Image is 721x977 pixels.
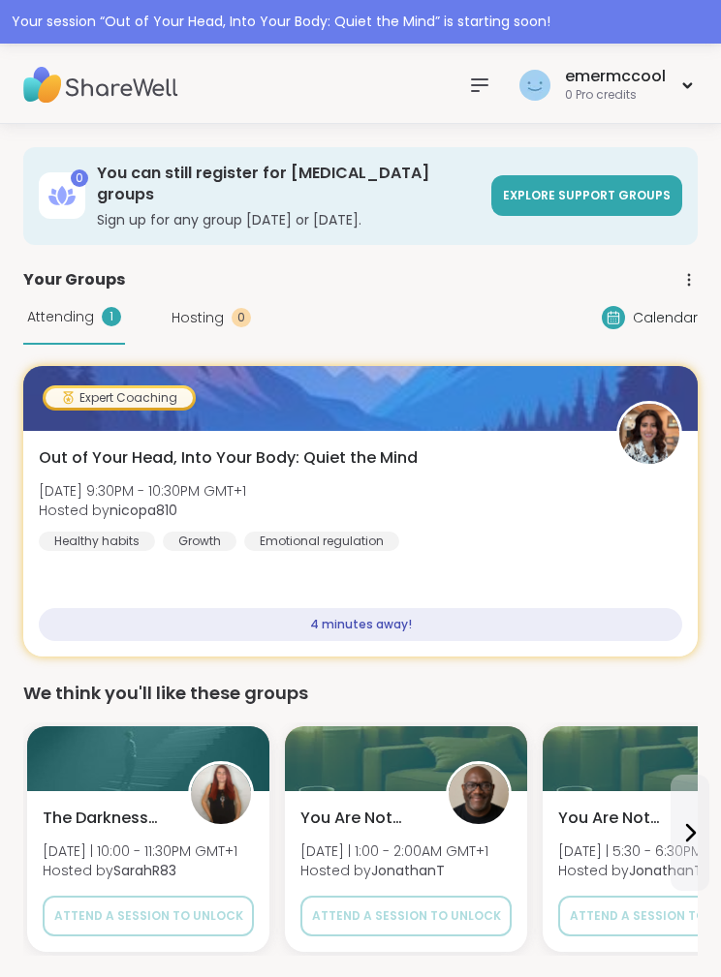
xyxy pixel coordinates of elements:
[43,861,237,880] span: Hosted by
[54,907,243,925] span: Attend a session to unlock
[39,481,246,501] span: [DATE] 9:30PM - 10:30PM GMT+1
[27,307,94,327] span: Attending
[163,532,236,551] div: Growth
[97,163,480,206] h3: You can still register for [MEDICAL_DATA] groups
[449,764,509,824] img: JonathanT
[43,896,254,936] button: Attend a session to unlock
[23,268,125,291] span: Your Groups
[300,861,488,880] span: Hosted by
[503,187,671,203] span: Explore support groups
[43,807,167,830] span: The Darkness Within
[71,169,88,187] div: 0
[110,501,177,520] b: nicopa810
[23,51,178,119] img: ShareWell Nav Logo
[43,841,237,861] span: [DATE] | 10:00 - 11:30PM GMT+1
[102,307,121,326] div: 1
[23,680,698,707] div: We think you'll like these groups
[558,807,682,830] span: You Are Not Alone With This
[191,764,251,824] img: SarahR83
[300,841,488,861] span: [DATE] | 1:00 - 2:00AM GMT+1
[491,175,682,216] a: Explore support groups
[113,861,176,880] b: SarahR83
[312,907,501,925] span: Attend a session to unlock
[244,532,399,551] div: Emotional regulation
[371,861,445,880] b: JonathanT
[39,501,246,520] span: Hosted by
[565,66,666,87] div: emermccool
[172,308,224,328] span: Hosting
[39,608,682,641] div: 4 minutes away!
[633,308,698,328] span: Calendar
[565,87,666,104] div: 0 Pro credits
[300,896,512,936] button: Attend a session to unlock
[46,388,193,408] div: Expert Coaching
[12,12,709,32] div: Your session “ Out of Your Head, Into Your Body: Quiet the Mind ” is starting soon!
[97,210,480,229] h3: Sign up for any group [DATE] or [DATE].
[39,446,418,470] span: Out of Your Head, Into Your Body: Quiet the Mind
[232,308,251,327] div: 0
[300,807,424,830] span: You Are Not Alone With This
[629,861,703,880] b: JonathanT
[619,404,679,464] img: nicopa810
[519,70,550,101] img: emermccool
[39,532,155,551] div: Healthy habits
